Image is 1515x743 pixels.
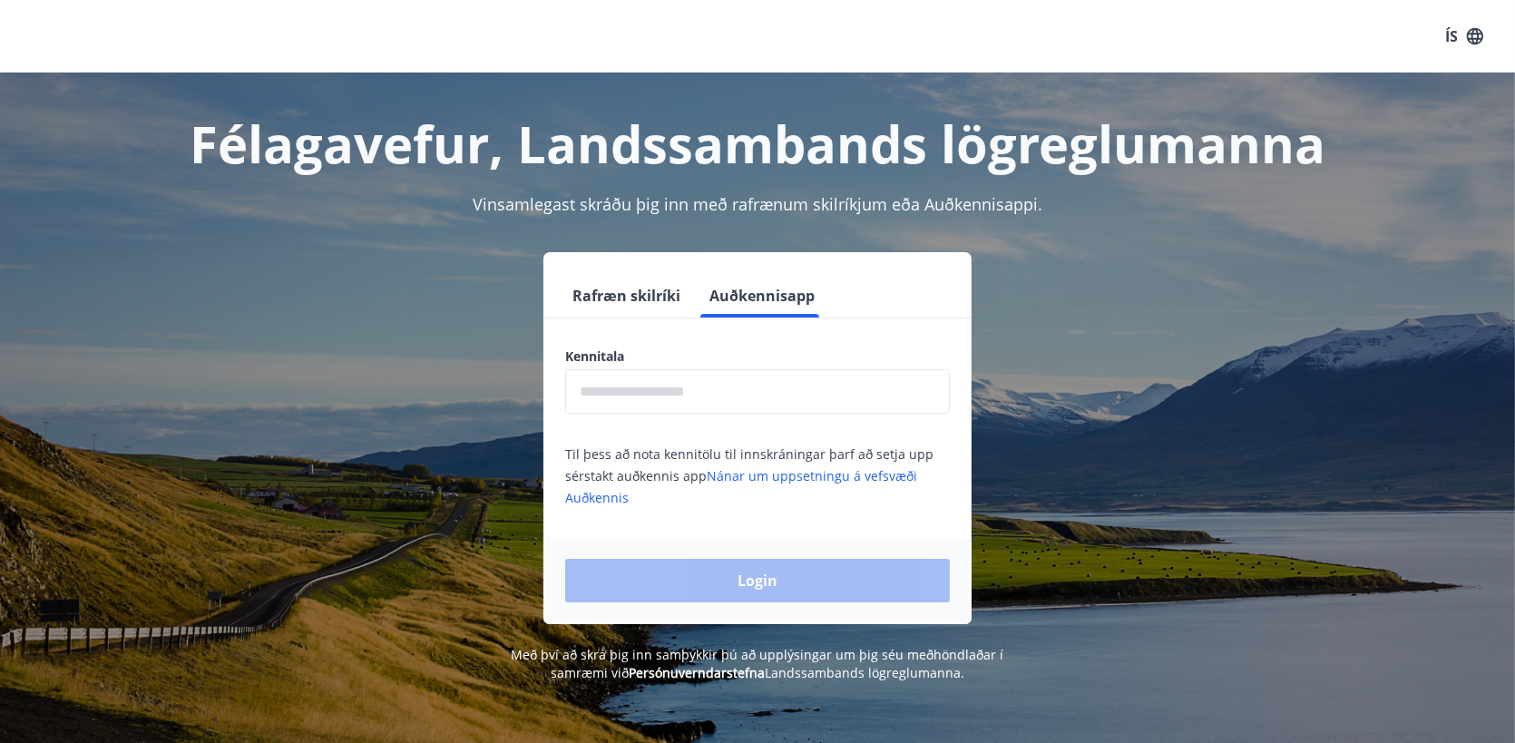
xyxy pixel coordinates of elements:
[565,274,688,318] button: Rafræn skilríki
[565,445,933,506] span: Til þess að nota kennitölu til innskráningar þarf að setja upp sérstakt auðkennis app
[512,646,1004,681] span: Með því að skrá þig inn samþykkir þú að upplýsingar um þig séu meðhöndlaðar í samræmi við Landssa...
[565,467,917,506] a: Nánar um uppsetningu á vefsvæði Auðkennis
[126,109,1389,178] h1: Félagavefur, Landssambands lögreglumanna
[629,664,765,681] a: Persónuverndarstefna
[473,193,1042,215] span: Vinsamlegast skráðu þig inn með rafrænum skilríkjum eða Auðkennisappi.
[1435,20,1493,53] button: ÍS
[565,347,950,366] label: Kennitala
[702,274,822,318] button: Auðkennisapp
